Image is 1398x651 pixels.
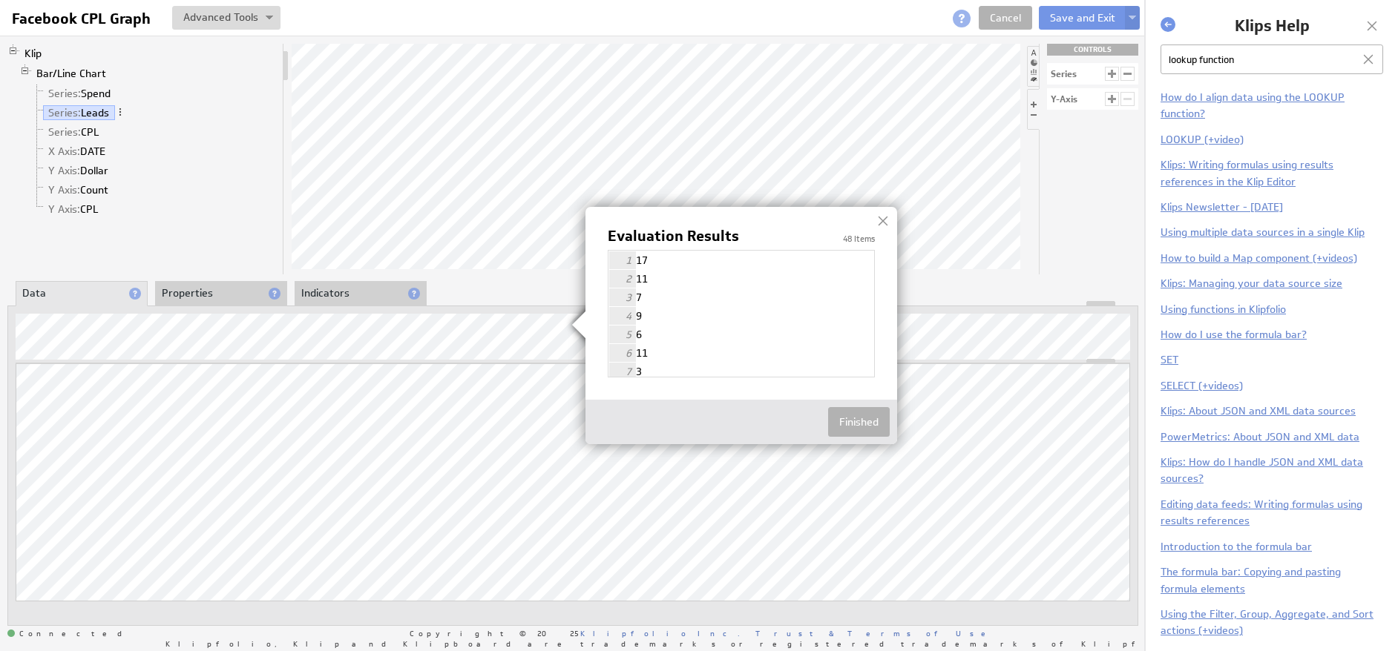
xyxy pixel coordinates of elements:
[608,288,874,306] div: 7
[608,306,874,325] div: 9
[609,325,636,343] span: 5
[609,363,636,380] span: 7
[608,251,874,269] div: 17
[609,251,636,269] span: 1
[843,231,875,246] div: 48 Items
[608,269,874,288] div: 11
[609,344,636,362] span: 6
[608,343,874,362] div: 11
[609,288,636,306] span: 3
[828,407,890,437] button: Finished
[608,362,874,380] div: 3
[609,270,636,288] span: 2
[609,307,636,325] span: 4
[608,325,874,343] div: 6
[608,229,875,244] h3: Evaluation Results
